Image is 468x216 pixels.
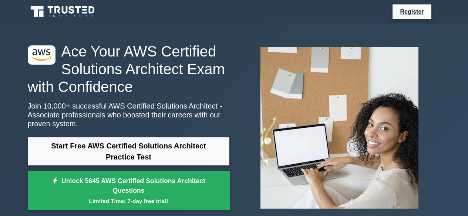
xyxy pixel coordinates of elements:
[28,102,230,128] p: Join 10,000+ successful AWS Certified Solutions Architect - Associate professionals who boosted t...
[28,137,230,166] a: Start Free AWS Certified Solutions Architect Practice Test
[28,171,230,210] a: Unlock 5645 AWS Certified Solutions Architect QuestionsLimited Time: 7-day free trial!
[37,197,220,205] small: Limited Time: 7-day free trial!
[395,7,428,16] a: Register
[28,42,230,96] h1: Ace Your AWS Certified Solutions Architect Exam with Confidence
